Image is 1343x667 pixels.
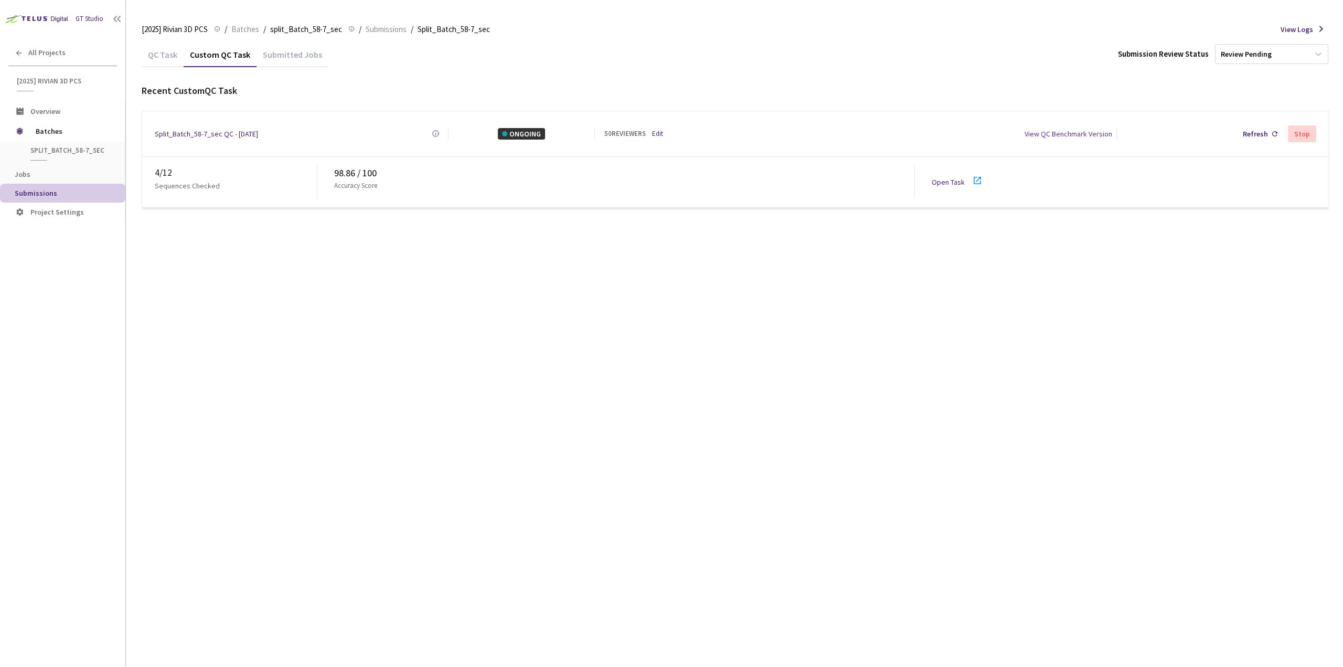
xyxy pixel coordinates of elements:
span: split_Batch_58-7_sec [270,23,342,36]
span: Jobs [15,170,30,179]
span: Overview [30,107,60,116]
div: 4 / 12 [155,165,317,180]
a: Open Task [932,177,965,187]
p: Sequences Checked [155,180,220,192]
span: [2025] Rivian 3D PCS [142,23,208,36]
span: Submissions [15,188,57,198]
div: 98.86 / 100 [334,166,914,181]
div: View QC Benchmark Version [1025,128,1112,140]
span: Batches [231,23,259,36]
div: Custom QC Task [184,49,257,67]
span: Split_Batch_58-7_sec [418,23,490,36]
a: Submissions [364,23,409,35]
div: Submission Review Status [1118,48,1209,60]
span: Batches [36,121,108,142]
a: Split_Batch_58-7_sec QC - [DATE] [155,128,258,140]
div: Refresh [1243,128,1268,140]
span: All Projects [28,48,66,57]
div: Recent Custom QC Task [142,83,1329,98]
span: [2025] Rivian 3D PCS [17,77,111,86]
li: / [359,23,361,36]
li: / [411,23,413,36]
div: Stop [1294,130,1310,138]
div: Review Pending [1221,49,1272,59]
p: Accuracy Score [334,181,377,191]
div: QC Task [142,49,184,67]
div: ONGOING [498,128,545,140]
div: Submitted Jobs [257,49,328,67]
li: / [263,23,266,36]
div: GT Studio [76,14,103,24]
span: split_Batch_58-7_sec [30,146,108,155]
div: 50 REVIEWERS [604,129,646,139]
span: Submissions [366,23,407,36]
span: View Logs [1281,24,1313,35]
li: / [225,23,227,36]
a: Batches [229,23,261,35]
a: Edit [652,129,663,139]
span: Project Settings [30,207,84,217]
